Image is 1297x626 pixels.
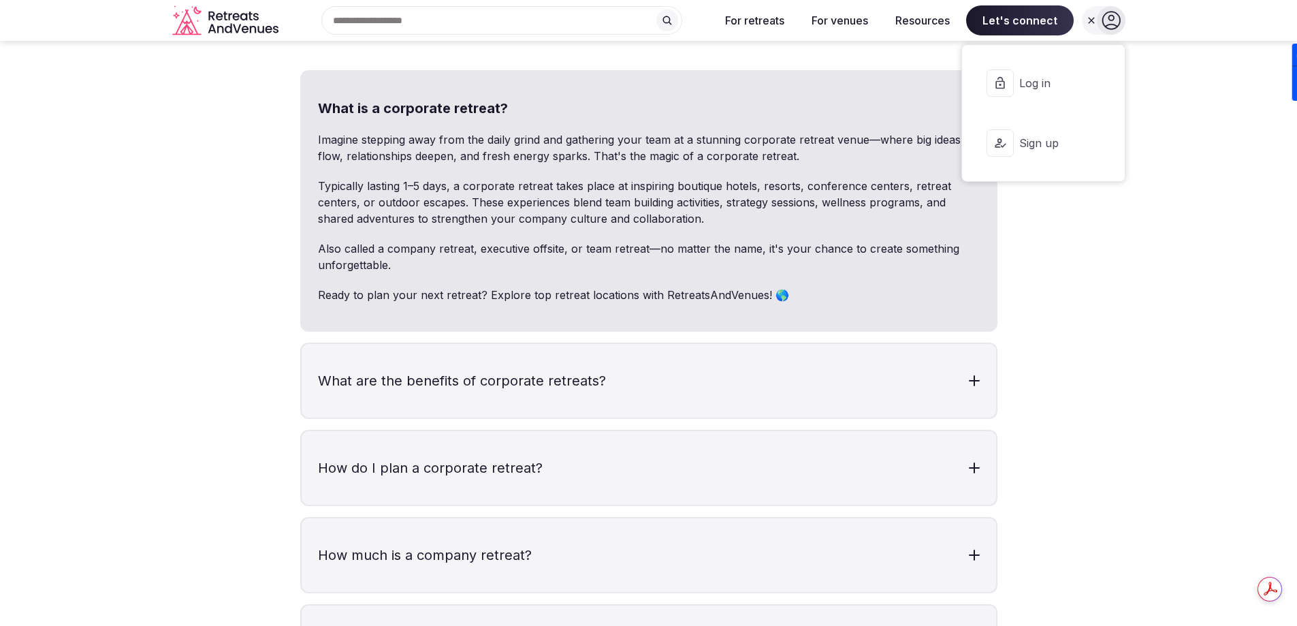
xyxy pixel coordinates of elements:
p: Imagine stepping away from the daily grind and gathering your team at a stunning corporate retrea... [318,131,980,164]
span: Let's connect [966,5,1074,35]
h3: What is a corporate retreat? [302,72,996,145]
button: Resources [884,5,961,35]
h3: How do I plan a corporate retreat? [302,431,996,505]
button: For venues [801,5,879,35]
button: For retreats [714,5,795,35]
p: Also called a company retreat, executive offsite, or team retreat—no matter the name, it's your c... [318,240,980,273]
button: Sign up [973,116,1113,170]
h3: What are the benefits of corporate retreats? [302,344,996,418]
button: Log in [973,56,1113,110]
a: Visit the homepage [172,5,281,36]
h3: How much is a company retreat? [302,518,996,592]
p: Typically lasting 1–5 days, a corporate retreat takes place at inspiring boutique hotels, resorts... [318,178,980,227]
span: Sign up [1019,136,1085,151]
svg: Retreats and Venues company logo [172,5,281,36]
span: Log in [1019,76,1085,91]
p: Ready to plan your next retreat? Explore top retreat locations with RetreatsAndVenues! 🌎 [318,287,980,303]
